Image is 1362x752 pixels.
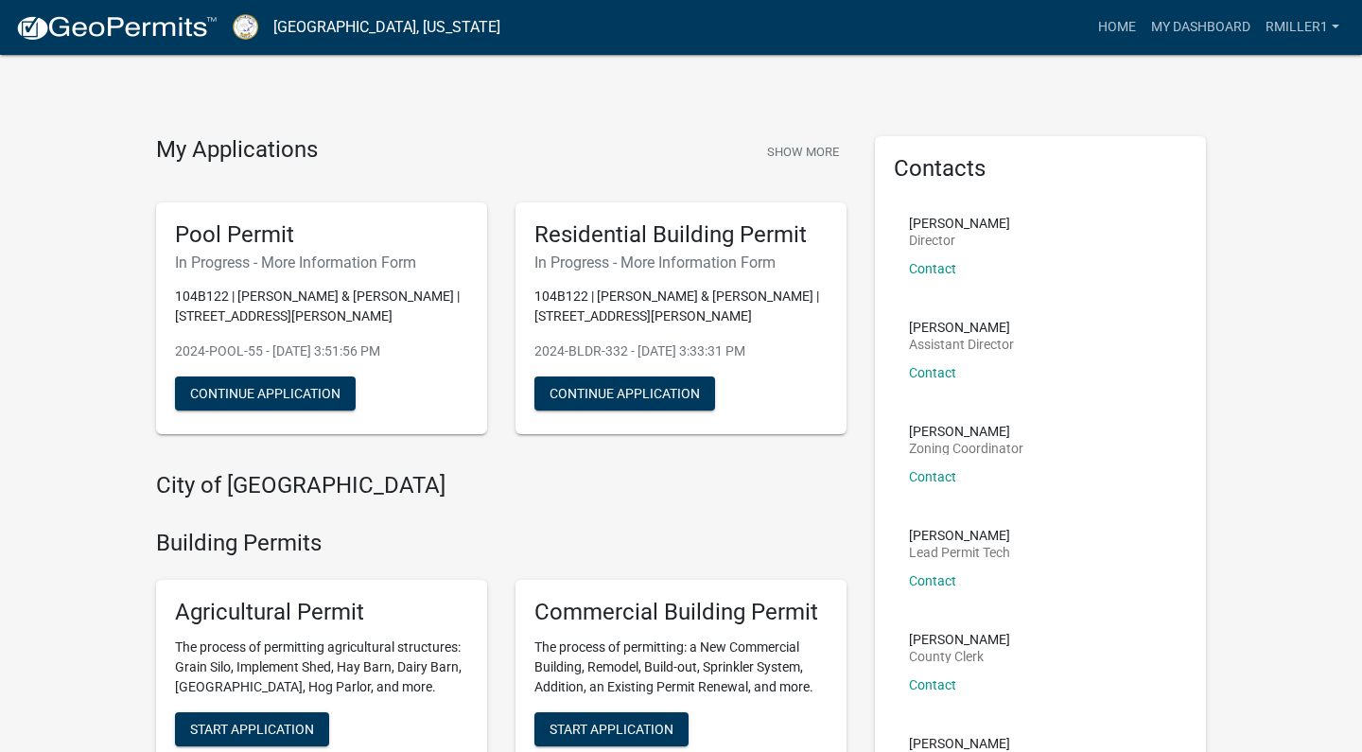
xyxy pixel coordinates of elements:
[534,599,828,626] h5: Commercial Building Permit
[909,633,1010,646] p: [PERSON_NAME]
[550,721,673,736] span: Start Application
[190,721,314,736] span: Start Application
[894,155,1187,183] h5: Contacts
[909,217,1010,230] p: [PERSON_NAME]
[909,546,1010,559] p: Lead Permit Tech
[760,136,847,167] button: Show More
[909,650,1010,663] p: County Clerk
[909,261,956,276] a: Contact
[534,221,828,249] h5: Residential Building Permit
[909,365,956,380] a: Contact
[175,638,468,697] p: The process of permitting agricultural structures: Grain Silo, Implement Shed, Hay Barn, Dairy Ba...
[273,11,500,44] a: [GEOGRAPHIC_DATA], [US_STATE]
[909,573,956,588] a: Contact
[233,14,258,40] img: Putnam County, Georgia
[534,287,828,326] p: 104B122 | [PERSON_NAME] & [PERSON_NAME] | [STREET_ADDRESS][PERSON_NAME]
[909,425,1023,438] p: [PERSON_NAME]
[909,442,1023,455] p: Zoning Coordinator
[1091,9,1144,45] a: Home
[175,254,468,271] h6: In Progress - More Information Form
[175,287,468,326] p: 104B122 | [PERSON_NAME] & [PERSON_NAME] | [STREET_ADDRESS][PERSON_NAME]
[534,638,828,697] p: The process of permitting: a New Commercial Building, Remodel, Build-out, Sprinkler System, Addit...
[909,737,1053,750] p: [PERSON_NAME]
[175,221,468,249] h5: Pool Permit
[1144,9,1258,45] a: My Dashboard
[175,599,468,626] h5: Agricultural Permit
[909,677,956,692] a: Contact
[534,341,828,361] p: 2024-BLDR-332 - [DATE] 3:33:31 PM
[1258,9,1347,45] a: rmiller1
[909,321,1014,334] p: [PERSON_NAME]
[175,376,356,411] button: Continue Application
[534,712,689,746] button: Start Application
[175,341,468,361] p: 2024-POOL-55 - [DATE] 3:51:56 PM
[909,338,1014,351] p: Assistant Director
[534,254,828,271] h6: In Progress - More Information Form
[909,234,1010,247] p: Director
[175,712,329,746] button: Start Application
[156,136,318,165] h4: My Applications
[156,472,847,499] h4: City of [GEOGRAPHIC_DATA]
[156,530,847,557] h4: Building Permits
[909,529,1010,542] p: [PERSON_NAME]
[534,376,715,411] button: Continue Application
[909,469,956,484] a: Contact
